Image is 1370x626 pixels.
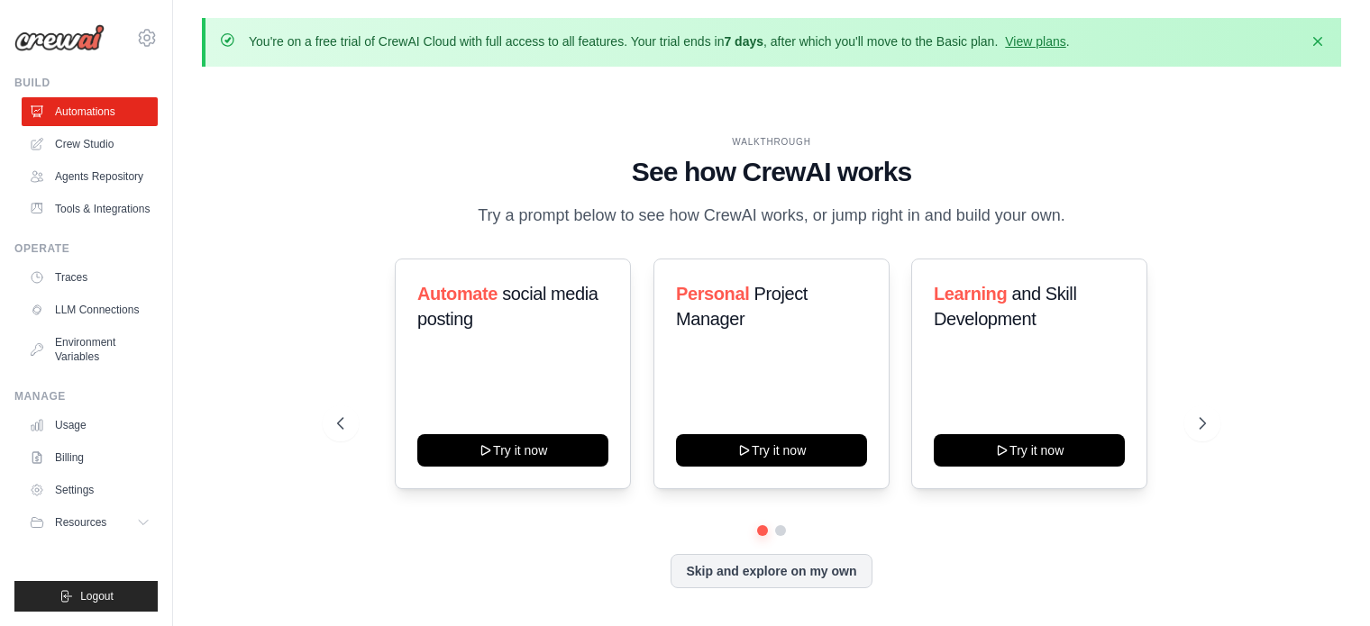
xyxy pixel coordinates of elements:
[337,135,1205,149] div: WALKTHROUGH
[80,589,114,603] span: Logout
[934,284,1076,329] span: and Skill Development
[1005,34,1065,49] a: View plans
[22,328,158,371] a: Environment Variables
[22,195,158,223] a: Tools & Integrations
[14,241,158,256] div: Operate
[676,434,867,467] button: Try it now
[676,284,749,304] span: Personal
[14,76,158,90] div: Build
[14,581,158,612] button: Logout
[55,515,106,530] span: Resources
[417,434,608,467] button: Try it now
[22,130,158,159] a: Crew Studio
[417,284,498,304] span: Automate
[22,476,158,504] a: Settings
[337,156,1205,188] h1: See how CrewAI works
[671,554,872,588] button: Skip and explore on my own
[22,443,158,472] a: Billing
[22,263,158,292] a: Traces
[22,295,158,324] a: LLM Connections
[934,284,1007,304] span: Learning
[724,34,763,49] strong: 7 days
[22,508,158,537] button: Resources
[22,97,158,126] a: Automations
[22,162,158,191] a: Agents Repository
[22,411,158,440] a: Usage
[417,284,598,329] span: social media posting
[249,32,1070,50] p: You're on a free trial of CrewAI Cloud with full access to all features. Your trial ends in , aft...
[934,434,1125,467] button: Try it now
[469,203,1074,229] p: Try a prompt below to see how CrewAI works, or jump right in and build your own.
[14,389,158,404] div: Manage
[14,24,105,51] img: Logo
[676,284,808,329] span: Project Manager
